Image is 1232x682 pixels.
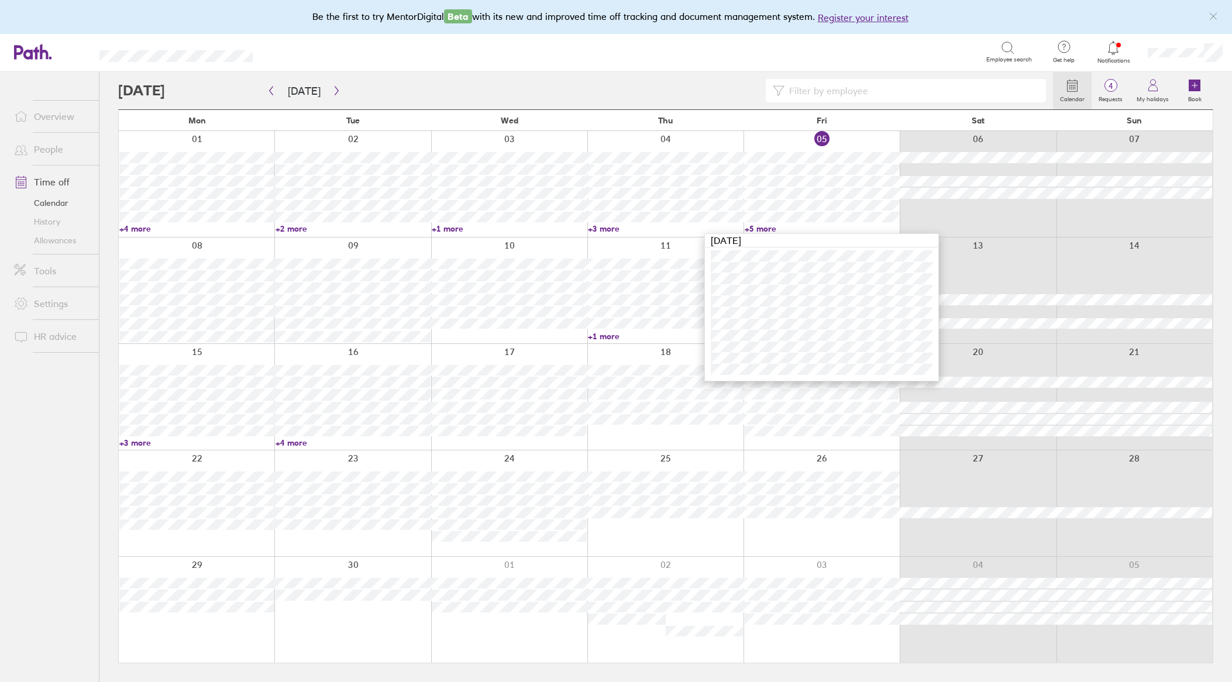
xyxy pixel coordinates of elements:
button: [DATE] [278,81,330,101]
button: Register your interest [818,11,908,25]
div: Be the first to try MentorDigital with its new and improved time off tracking and document manage... [312,9,920,25]
div: Search [284,46,314,57]
a: Overview [5,105,99,128]
a: History [5,212,99,231]
a: +5 more [745,223,900,234]
span: Wed [501,116,518,125]
a: +1 more [432,223,587,234]
a: Calendar [5,194,99,212]
label: Requests [1092,92,1130,103]
a: +4 more [276,438,431,448]
span: 4 [1092,81,1130,91]
a: People [5,137,99,161]
span: Thu [658,116,673,125]
a: HR advice [5,325,99,348]
a: Notifications [1095,40,1133,64]
label: Book [1181,92,1209,103]
span: Beta [444,9,472,23]
a: +1 more [588,331,743,342]
a: Settings [5,292,99,315]
span: Get help [1045,57,1083,64]
a: Calendar [1053,72,1092,109]
a: Time off [5,170,99,194]
span: Employee search [986,56,1032,63]
a: 4Requests [1092,72,1130,109]
a: My holidays [1130,72,1176,109]
span: Tue [346,116,360,125]
a: +3 more [588,223,743,234]
a: Tools [5,259,99,283]
input: Filter by employee [784,80,1039,102]
a: +4 more [119,223,274,234]
span: Fri [817,116,827,125]
label: Calendar [1053,92,1092,103]
a: +3 more [119,438,274,448]
a: Allowances [5,231,99,250]
a: +2 more [276,223,431,234]
div: [DATE] [705,234,938,247]
a: Book [1176,72,1213,109]
span: Mon [188,116,206,125]
label: My holidays [1130,92,1176,103]
span: Sat [972,116,985,125]
span: Sun [1127,116,1142,125]
span: Notifications [1095,57,1133,64]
